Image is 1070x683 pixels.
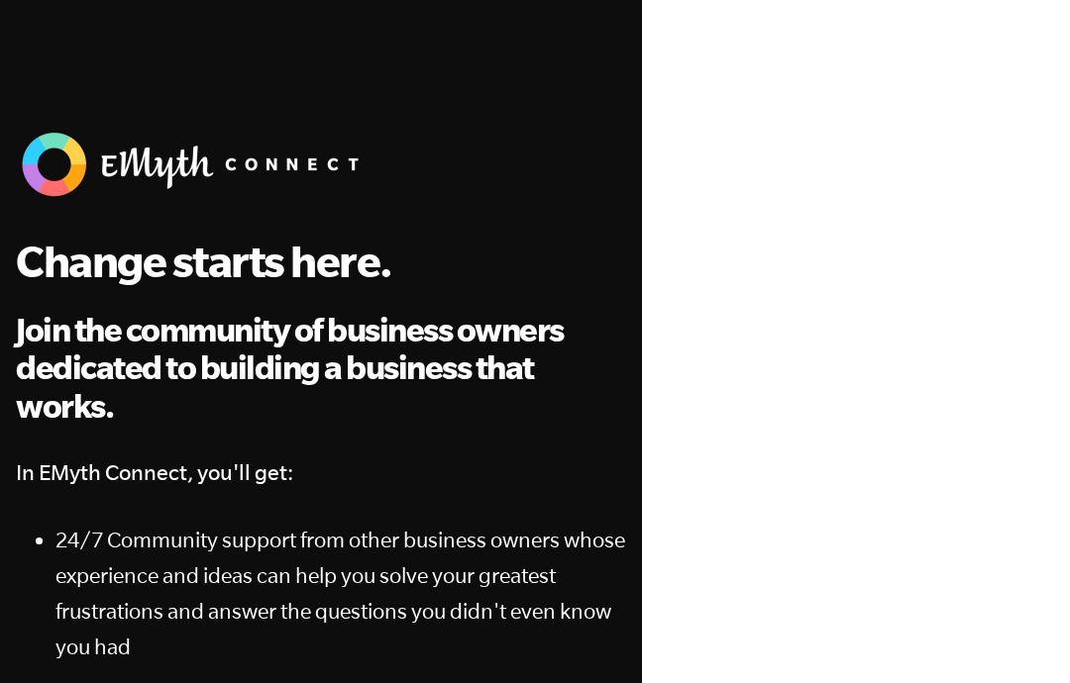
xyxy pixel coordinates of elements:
[971,588,1070,683] iframe: Chat Widget
[16,454,626,490] h4: In EMyth Connect, you'll get:
[16,311,626,425] h2: Join the community of business owners dedicated to building a business that works.
[16,127,373,202] img: EMyth Connect Banner w White Text
[55,522,626,664] p: 24/7 Community support from other business owners whose experience and ideas can help you solve y...
[16,235,626,287] h1: Change starts here.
